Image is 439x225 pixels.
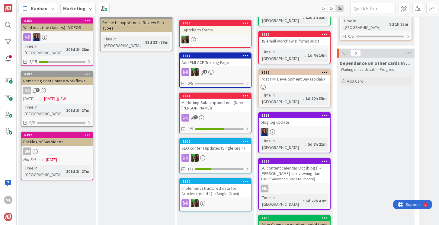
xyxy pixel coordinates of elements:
div: BM [23,147,31,155]
div: 7466 [182,21,251,25]
div: HS email workflow & forms audit [259,37,330,45]
div: 106d 1h 27m [65,168,91,175]
div: 7340 [180,179,251,184]
span: Dependance on other cards In progress [340,60,412,66]
div: SL [180,68,251,76]
span: : [143,39,144,46]
div: Time in [GEOGRAPHIC_DATA] [261,138,305,151]
img: SL [191,154,199,162]
span: : [387,21,388,27]
span: 3/5 [187,126,193,132]
span: 2x [328,5,336,11]
div: Time in [GEOGRAPHIC_DATA] [261,92,303,105]
div: Post PMI Development Day (social?) [259,75,330,83]
div: 7513 [261,113,330,118]
span: [DATE] [23,96,34,102]
span: : [305,141,306,147]
span: : [303,14,304,21]
div: 6356 [24,19,93,23]
input: Quick Filter... [350,3,396,14]
div: Time in [GEOGRAPHIC_DATA] [102,36,143,49]
div: 7340Implement structured data for Articles (round 1) - (Single Grain) [180,179,251,198]
div: 7431 [180,93,251,99]
span: 3x [336,5,344,11]
div: blog log update [259,118,330,126]
div: 7487Add PMI-ACP Training Page [180,53,251,66]
div: 7435 [259,215,330,221]
span: : [64,107,65,114]
span: 0/5 [187,80,193,87]
span: Add Card... [347,78,366,84]
div: 9d 1h 33m [388,21,410,27]
div: 5d 22h 47m [304,198,328,204]
div: Time in [GEOGRAPHIC_DATA] [23,43,64,56]
div: 6356 [21,18,93,24]
div: Implement structured data for Articles (round 1) - (Single Grain) [180,184,251,198]
div: 7431 [182,94,251,98]
div: SG content calendar Oct (blogs) - [PERSON_NAME] is reviewing due 10/9 (Savannah update library) [259,164,330,183]
div: 6087 [21,71,93,77]
div: 7522Post PMI Development Day (social?) [259,70,330,83]
div: Time in [GEOGRAPHIC_DATA] [342,17,387,31]
div: Backlog of Sav Videos [21,138,93,146]
div: 7292Refine Hubspot Lists - Review Sub Types [101,13,172,32]
div: 7512 [259,159,330,164]
div: SL [259,128,330,136]
div: 1d 20h 39m [304,95,328,102]
div: 6497Backlog of Sav Videos [21,132,93,146]
span: : [305,52,306,59]
div: Time in [GEOGRAPHIC_DATA] [261,49,305,62]
div: 6356What is … (the classes) - VIDEOS [21,18,93,31]
span: 1 [36,88,40,92]
span: Kanban [31,5,47,12]
img: SL [261,128,268,136]
div: SL [180,36,251,43]
div: SL [180,154,251,162]
div: Time in [GEOGRAPHIC_DATA] [261,11,303,24]
div: What is … (the classes) - VIDEOS [21,24,93,31]
div: 7466 [180,21,251,26]
div: ML [261,185,268,192]
div: Time in [GEOGRAPHIC_DATA] [23,165,64,178]
span: 0 [351,49,361,57]
div: ML [4,196,12,204]
div: 7526HS email workflow & forms audit [259,32,330,45]
span: : [303,198,304,204]
div: 7513blog log update [259,113,330,126]
span: 0/5 [348,33,354,40]
div: 12d 3h 52m [304,14,328,21]
div: 7512SG content calendar Oct (blogs) - [PERSON_NAME] is reviewing due 10/9 (Savannah update library) [259,159,330,183]
div: 7306 [182,139,251,144]
div: Time in [GEOGRAPHIC_DATA] [261,194,303,208]
div: 7526 [261,32,330,36]
div: 7522 [261,70,330,74]
div: SL [21,33,93,41]
div: SL [180,199,251,207]
div: 7340 [182,179,251,184]
div: Add PMI-ACP Training Page [180,59,251,66]
span: 1x [319,5,328,11]
div: 106d 1h 28m [65,46,91,53]
div: CA [23,87,31,94]
div: 6087 [24,72,93,76]
div: 7513 [259,113,330,118]
div: 7487 [180,53,251,59]
div: 7435 [261,216,330,220]
div: 1d 4h 16m [306,52,328,59]
div: CA [21,87,93,94]
div: 5d 8h 21m [306,141,328,147]
div: Remaining Post Course Workflows [21,77,93,85]
img: SL [191,68,199,76]
span: [DATE] [46,157,57,163]
div: Refine Hubspot Lists - Review Sub Types [101,19,172,32]
span: : [303,95,304,102]
div: 1 [31,2,33,7]
img: Visit kanbanzone.com [4,4,12,12]
div: 7526 [259,32,330,37]
b: Marketing [63,5,86,11]
div: ML [259,185,330,192]
img: avatar [4,213,12,221]
div: 7522 [259,70,330,75]
div: 106d 1h 27m [65,107,91,114]
div: 6497 [21,132,93,138]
